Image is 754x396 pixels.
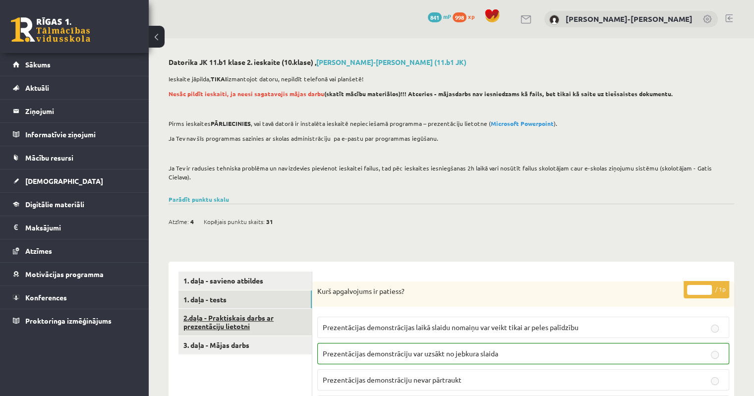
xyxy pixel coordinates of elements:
span: Motivācijas programma [25,270,104,279]
span: [DEMOGRAPHIC_DATA] [25,176,103,185]
a: 998 xp [453,12,479,20]
span: Prezentācijas demonstrāciju var uzsākt no jebkura slaida [323,349,498,358]
p: Kurš apgalvojums ir patiess? [317,286,680,296]
a: 1. daļa - savieno atbildes [178,272,312,290]
a: 2.daļa - Praktiskais darbs ar prezentāciju lietotni [178,309,312,336]
a: [PERSON_NAME]-[PERSON_NAME] [566,14,693,24]
span: Atzīmes [25,246,52,255]
a: Parādīt punktu skalu [169,195,229,203]
a: Mācību resursi [13,146,136,169]
a: Motivācijas programma [13,263,136,285]
span: 31 [266,214,273,229]
span: 998 [453,12,466,22]
a: 1. daļa - tests [178,290,312,309]
legend: Informatīvie ziņojumi [25,123,136,146]
span: Kopējais punktu skaits: [204,214,265,229]
a: 841 mP [428,12,451,20]
a: [PERSON_NAME]-[PERSON_NAME] (11.b1 JK) [316,57,466,66]
a: Maksājumi [13,216,136,239]
a: Proktoringa izmēģinājums [13,309,136,332]
h2: Datorika JK 11.b1 klase 2. ieskaite (10.klase) , [169,58,734,66]
input: Prezentācijas demonstrāciju nevar pārtraukt [711,377,719,385]
a: Aktuāli [13,76,136,99]
span: Sākums [25,60,51,69]
a: Digitālie materiāli [13,193,136,216]
span: Atzīme: [169,214,189,229]
span: Nesāc pildīt ieskaiti, ja neesi sagatavojis mājas darbu [169,90,324,98]
a: Informatīvie ziņojumi [13,123,136,146]
input: Prezentācijas demonstrācijas laikā slaidu nomaiņu var veikt tikai ar peles palīdzību [711,325,719,333]
p: Ieskaite jāpilda, izmantojot datoru, nepildīt telefonā vai planšetē! [169,74,729,83]
p: Pirms ieskaites , vai tavā datorā ir instalēta ieskaitē nepieciešamā programma – prezentāciju lie... [169,119,729,128]
span: Prezentācijas demonstrāciju nevar pārtraukt [323,375,462,384]
a: Atzīmes [13,239,136,262]
span: Konferences [25,293,67,302]
a: Sākums [13,53,136,76]
span: xp [468,12,474,20]
a: [DEMOGRAPHIC_DATA] [13,170,136,192]
p: Ja Tev nav šīs programmas sazinies ar skolas administrāciju pa e-pastu par programmas iegūšanu. [169,134,729,143]
strong: TIKAI [211,75,227,83]
a: Ziņojumi [13,100,136,122]
span: 4 [190,214,194,229]
span: Aktuāli [25,83,49,92]
a: 3. daļa - Mājas darbs [178,336,312,354]
strong: (skatīt mācību materiālos)!!! Atceries - mājasdarbs nav iesniedzams kā fails, bet tikai kā saite ... [169,90,673,98]
a: Rīgas 1. Tālmācības vidusskola [11,17,90,42]
legend: Maksājumi [25,216,136,239]
strong: PĀRLIECINIES [211,119,251,127]
span: 841 [428,12,442,22]
span: Proktoringa izmēģinājums [25,316,112,325]
span: Mācību resursi [25,153,73,162]
span: mP [443,12,451,20]
p: Ja Tev ir radusies tehniska problēma un nav izdevies pievienot ieskaitei failus, tad pēc ieskaite... [169,164,729,181]
span: Digitālie materiāli [25,200,84,209]
a: Konferences [13,286,136,309]
strong: Microsoft Powerpoint [491,119,554,127]
legend: Ziņojumi [25,100,136,122]
span: Prezentācijas demonstrācijas laikā slaidu nomaiņu var veikt tikai ar peles palīdzību [323,323,579,332]
img: Martins Frīdenbergs-Tomašs [549,15,559,25]
p: / 1p [684,281,729,298]
input: Prezentācijas demonstrāciju var uzsākt no jebkura slaida [711,351,719,359]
